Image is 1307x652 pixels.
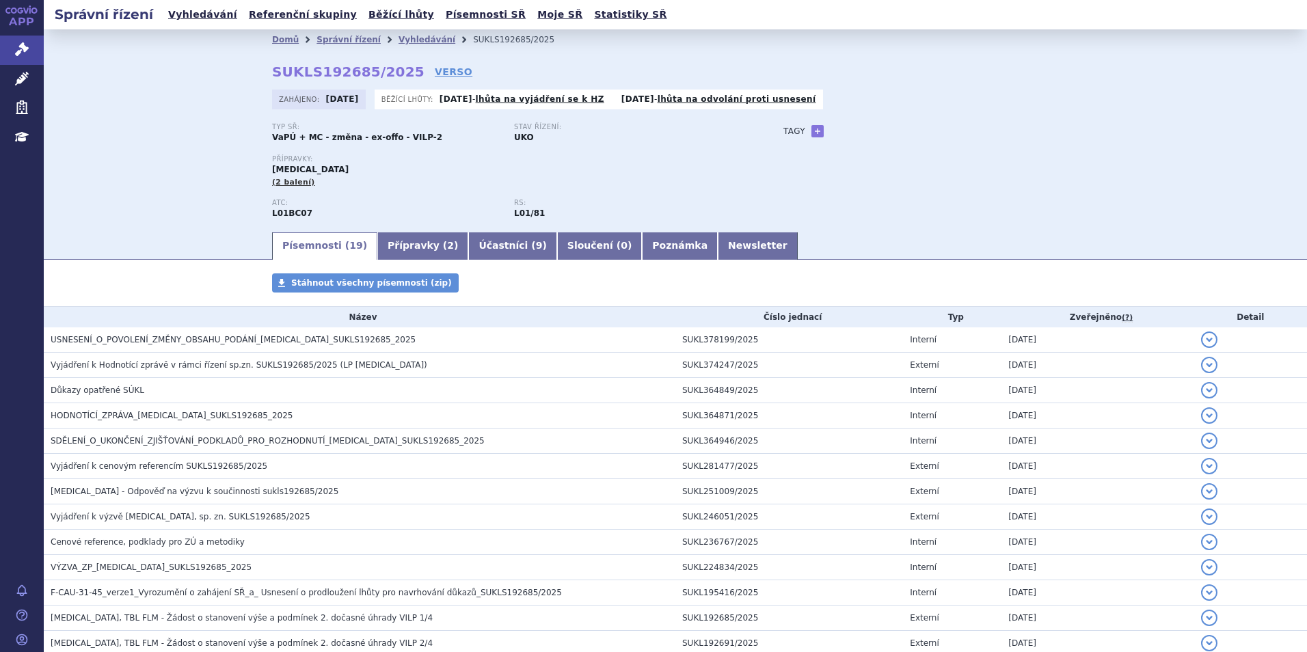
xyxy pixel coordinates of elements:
[1001,353,1194,378] td: [DATE]
[51,512,310,521] span: Vyjádření k výzvě ONUREG, sp. zn. SUKLS192685/2025
[1001,504,1194,530] td: [DATE]
[51,385,144,395] span: Důkazy opatřené SÚKL
[51,588,562,597] span: F-CAU-31-45_verze1_Vyrozumění o zahájení SŘ_a_ Usnesení o prodloužení lhůty pro navrhování důkazů...
[51,360,427,370] span: Vyjádření k Hodnotící zprávě v rámci řízení sp.zn. SUKLS192685/2025 (LP Onureg)
[675,429,903,454] td: SUKL364946/2025
[514,123,742,131] p: Stav řízení:
[514,199,742,207] p: RS:
[272,178,315,187] span: (2 balení)
[1001,580,1194,606] td: [DATE]
[272,64,425,80] strong: SUKLS192685/2025
[51,461,267,471] span: Vyjádření k cenovým referencím SUKLS192685/2025
[675,580,903,606] td: SUKL195416/2025
[910,512,939,521] span: Externí
[675,530,903,555] td: SUKL236767/2025
[536,240,543,251] span: 9
[51,335,416,344] span: USNESENÍ_O_POVOLENÍ_ZMĚNY_OBSAHU_PODÁNÍ_ONUREG_SUKLS192685_2025
[51,638,433,648] span: ONUREG, TBL FLM - Žádost o stanovení výše a podmínek 2. dočasné úhrady VILP 2/4
[811,125,824,137] a: +
[718,232,798,260] a: Newsletter
[473,29,572,50] li: SUKLS192685/2025
[51,562,252,572] span: VÝZVA_ZP_ONUREG_SUKLS192685_2025
[675,307,903,327] th: Číslo jednací
[272,208,312,218] strong: AZACITIDIN
[51,613,433,623] span: ONUREG, TBL FLM - Žádost o stanovení výše a podmínek 2. dočasné úhrady VILP 1/4
[910,487,939,496] span: Externí
[1201,382,1217,398] button: detail
[621,240,628,251] span: 0
[533,5,587,24] a: Moje SŘ
[675,378,903,403] td: SUKL364849/2025
[675,606,903,631] td: SUKL192685/2025
[910,436,937,446] span: Interní
[272,232,377,260] a: Písemnosti (19)
[1201,559,1217,575] button: detail
[1001,479,1194,504] td: [DATE]
[910,385,937,395] span: Interní
[272,199,500,207] p: ATC:
[316,35,381,44] a: Správní řízení
[1001,454,1194,479] td: [DATE]
[514,208,545,218] strong: azacitidin
[910,613,939,623] span: Externí
[910,588,937,597] span: Interní
[675,454,903,479] td: SUKL281477/2025
[1201,433,1217,449] button: detail
[1201,407,1217,424] button: detail
[1201,635,1217,651] button: detail
[1001,403,1194,429] td: [DATE]
[1201,508,1217,525] button: detail
[245,5,361,24] a: Referenční skupiny
[51,487,338,496] span: ONUREG - Odpověď na výzvu k součinnosti sukls192685/2025
[1201,534,1217,550] button: detail
[272,35,299,44] a: Domů
[326,94,359,104] strong: [DATE]
[1194,307,1307,327] th: Detail
[910,335,937,344] span: Interní
[675,403,903,429] td: SUKL364871/2025
[514,133,534,142] strong: UKO
[51,411,293,420] span: HODNOTÍCÍ_ZPRÁVA_ONUREG_SUKLS192685_2025
[675,555,903,580] td: SUKL224834/2025
[1201,458,1217,474] button: detail
[399,35,455,44] a: Vyhledávání
[1201,331,1217,348] button: detail
[1001,327,1194,353] td: [DATE]
[44,5,164,24] h2: Správní řízení
[675,327,903,353] td: SUKL378199/2025
[1001,429,1194,454] td: [DATE]
[440,94,604,105] p: -
[51,537,245,547] span: Cenové reference, podklady pro ZÚ a metodiky
[272,133,442,142] strong: VaPÚ + MC - změna - ex-offo - VILP-2
[272,123,500,131] p: Typ SŘ:
[349,240,362,251] span: 19
[291,278,452,288] span: Stáhnout všechny písemnosti (zip)
[51,436,485,446] span: SDĚLENÍ_O_UKONČENÍ_ZJIŠŤOVÁNÍ_PODKLADŮ_PRO_ROZHODNUTÍ_ONUREG_SUKLS192685_2025
[590,5,671,24] a: Statistiky SŘ
[642,232,718,260] a: Poznámka
[910,411,937,420] span: Interní
[1001,307,1194,327] th: Zveřejněno
[442,5,530,24] a: Písemnosti SŘ
[658,94,816,104] a: lhůta na odvolání proti usnesení
[910,638,939,648] span: Externí
[621,94,654,104] strong: [DATE]
[381,94,436,105] span: Běžící lhůty:
[377,232,468,260] a: Přípravky (2)
[1001,530,1194,555] td: [DATE]
[435,65,472,79] a: VERSO
[279,94,322,105] span: Zahájeno:
[1001,555,1194,580] td: [DATE]
[468,232,556,260] a: Účastníci (9)
[1201,584,1217,601] button: detail
[272,155,756,163] p: Přípravky:
[557,232,642,260] a: Sloučení (0)
[1201,357,1217,373] button: detail
[476,94,604,104] a: lhůta na vyjádření se k HZ
[910,360,939,370] span: Externí
[272,165,349,174] span: [MEDICAL_DATA]
[910,537,937,547] span: Interní
[910,562,937,572] span: Interní
[1201,483,1217,500] button: detail
[447,240,454,251] span: 2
